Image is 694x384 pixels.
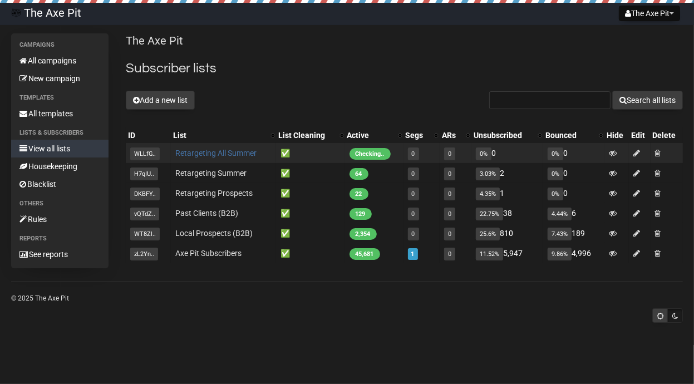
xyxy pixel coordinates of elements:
a: 0 [448,150,451,157]
td: ✅ [276,143,345,163]
span: vQTdZ.. [130,208,159,220]
button: Add a new list [126,91,195,110]
span: 25.6% [476,228,500,240]
p: The Axe Pit [126,33,683,48]
a: All templates [11,105,109,122]
th: List Cleaning: No sort applied, activate to apply an ascending sort [276,127,345,143]
th: ARs: No sort applied, activate to apply an ascending sort [440,127,471,143]
span: zL2Yn.. [130,248,158,260]
td: 189 [543,223,604,243]
a: Rules [11,210,109,228]
td: 0 [471,143,543,163]
span: 0% [548,147,563,160]
td: 0 [543,183,604,203]
span: 2,354 [350,228,377,240]
h2: Subscriber lists [126,58,683,78]
td: ✅ [276,223,345,243]
a: Retargeting All Summer [175,149,257,157]
span: 7.43% [548,228,572,240]
a: 0 [448,190,451,198]
th: Hide: No sort applied, sorting is disabled [604,127,629,143]
td: ✅ [276,183,345,203]
th: Segs: No sort applied, activate to apply an ascending sort [403,127,440,143]
button: Search all lists [612,91,683,110]
td: ✅ [276,203,345,223]
span: 3.03% [476,168,500,180]
td: 5,947 [471,243,543,263]
img: 54.png [11,8,21,18]
span: H7qIU.. [130,168,158,180]
button: The Axe Pit [619,6,680,21]
a: 0 [448,230,451,238]
a: 0 [448,210,451,218]
li: Reports [11,232,109,245]
li: Templates [11,91,109,105]
td: 810 [471,223,543,243]
span: Checking.. [350,148,391,160]
a: New campaign [11,70,109,87]
li: Lists & subscribers [11,126,109,140]
a: Blacklist [11,175,109,193]
div: List [173,130,265,141]
span: DKBFY.. [130,188,160,200]
span: 22.75% [476,208,503,220]
div: ARs [442,130,460,141]
li: Others [11,197,109,210]
div: Segs [406,130,429,141]
span: WLLfG.. [130,147,160,160]
a: View all lists [11,140,109,157]
li: Campaigns [11,38,109,52]
td: 38 [471,203,543,223]
td: 0 [543,163,604,183]
a: All campaigns [11,52,109,70]
div: Bounced [545,130,593,141]
span: 64 [350,168,368,180]
span: 9.86% [548,248,572,260]
div: Active [347,130,392,141]
a: Axe Pit Subscribers [175,249,242,258]
th: Bounced: No sort applied, activate to apply an ascending sort [543,127,604,143]
td: 4,996 [543,243,604,263]
span: 4.35% [476,188,500,200]
td: 0 [543,143,604,163]
span: 129 [350,208,372,220]
div: Delete [653,130,681,141]
th: ID: No sort applied, sorting is disabled [126,127,170,143]
div: List Cleaning [278,130,334,141]
a: 0 [448,250,451,258]
a: Retargeting Prospects [175,189,253,198]
span: 11.52% [476,248,503,260]
a: Retargeting Summer [175,169,247,178]
td: 1 [471,183,543,203]
p: © 2025 The Axe Pit [11,292,683,304]
span: 0% [548,188,563,200]
a: 0 [412,210,415,218]
a: 0 [412,170,415,178]
th: Unsubscribed: No sort applied, activate to apply an ascending sort [471,127,543,143]
a: 1 [411,250,415,258]
span: 22 [350,188,368,200]
td: 6 [543,203,604,223]
a: 0 [412,230,415,238]
span: 0% [476,147,491,160]
a: Housekeeping [11,157,109,175]
div: Hide [607,130,627,141]
a: Past Clients (B2B) [175,209,238,218]
div: Edit [631,130,648,141]
span: 4.44% [548,208,572,220]
a: Local Prospects (B2B) [175,229,253,238]
a: 0 [448,170,451,178]
a: See reports [11,245,109,263]
span: 45,681 [350,248,380,260]
span: 0% [548,168,563,180]
div: Unsubscribed [474,130,532,141]
th: Delete: No sort applied, sorting is disabled [651,127,683,143]
td: 2 [471,163,543,183]
th: Edit: No sort applied, sorting is disabled [629,127,650,143]
th: Active: No sort applied, activate to apply an ascending sort [345,127,403,143]
a: 0 [412,190,415,198]
th: List: No sort applied, activate to apply an ascending sort [171,127,276,143]
div: ID [128,130,168,141]
td: ✅ [276,243,345,263]
td: ✅ [276,163,345,183]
